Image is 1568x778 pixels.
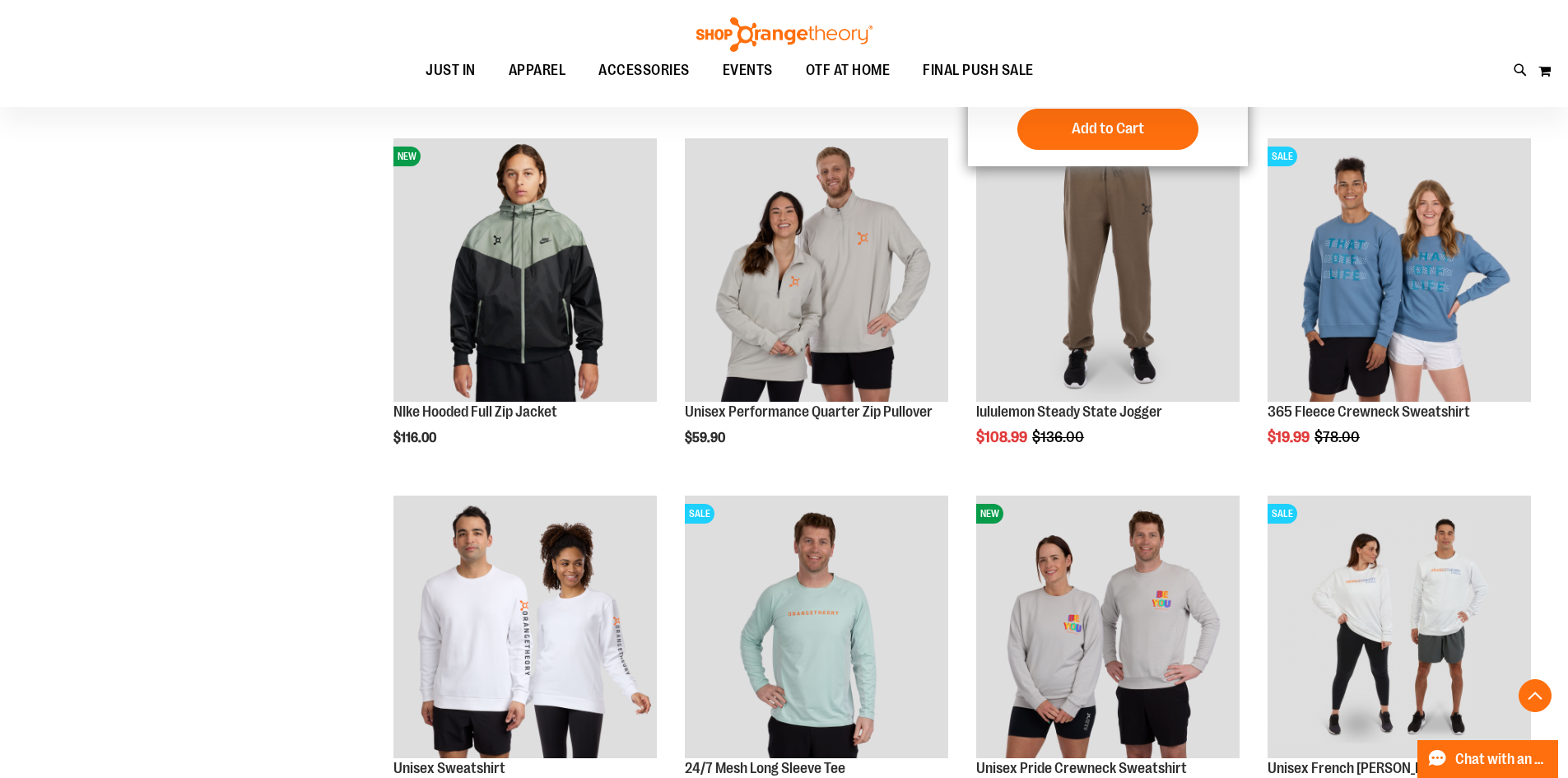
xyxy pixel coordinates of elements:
[685,496,948,762] a: Main Image of 1457095SALE
[1032,429,1086,445] span: $136.00
[976,138,1240,402] img: lululemon Steady State Jogger
[1455,752,1548,767] span: Chat with an Expert
[393,496,657,762] a: Unisex Sweatshirt
[706,52,789,90] a: EVENTS
[976,504,1003,524] span: NEW
[976,138,1240,404] a: lululemon Steady State JoggerSALE
[685,760,845,776] a: 24/7 Mesh Long Sleeve Tee
[426,52,476,89] span: JUST IN
[393,147,421,166] span: NEW
[923,52,1034,89] span: FINAL PUSH SALE
[1268,147,1297,166] span: SALE
[1268,429,1312,445] span: $19.99
[685,431,728,445] span: $59.90
[385,130,665,487] div: product
[1314,429,1362,445] span: $78.00
[393,431,439,445] span: $116.00
[1268,138,1531,404] a: 365 Fleece Crewneck SweatshirtSALE
[685,138,948,404] a: Unisex Performance Quarter Zip Pullover
[393,138,657,404] a: NIke Hooded Full Zip JacketNEW
[685,496,948,759] img: Main Image of 1457095
[1072,119,1144,137] span: Add to Cart
[1268,496,1531,759] img: Unisex French Terry Crewneck Sweatshirt primary image
[598,52,690,89] span: ACCESSORIES
[976,403,1162,420] a: lululemon Steady State Jogger
[1259,130,1539,487] div: product
[685,504,714,524] span: SALE
[409,52,492,90] a: JUST IN
[976,496,1240,759] img: Unisex Pride Crewneck Sweatshirt
[1268,138,1531,402] img: 365 Fleece Crewneck Sweatshirt
[685,403,933,420] a: Unisex Performance Quarter Zip Pullover
[1417,740,1559,778] button: Chat with an Expert
[1268,504,1297,524] span: SALE
[509,52,566,89] span: APPAREL
[976,496,1240,762] a: Unisex Pride Crewneck SweatshirtNEW
[393,496,657,759] img: Unisex Sweatshirt
[393,138,657,402] img: NIke Hooded Full Zip Jacket
[694,17,875,52] img: Shop Orangetheory
[789,52,907,90] a: OTF AT HOME
[1017,109,1198,150] button: Add to Cart
[1268,403,1470,420] a: 365 Fleece Crewneck Sweatshirt
[492,52,583,89] a: APPAREL
[968,130,1248,487] div: product
[1268,496,1531,762] a: Unisex French Terry Crewneck Sweatshirt primary imageSALE
[393,403,557,420] a: NIke Hooded Full Zip Jacket
[582,52,706,90] a: ACCESSORIES
[393,760,505,776] a: Unisex Sweatshirt
[1268,760,1525,776] a: Unisex French [PERSON_NAME] Sweatshirt
[906,52,1050,90] a: FINAL PUSH SALE
[1519,679,1552,712] button: Back To Top
[677,130,956,487] div: product
[976,760,1187,776] a: Unisex Pride Crewneck Sweatshirt
[976,429,1030,445] span: $108.99
[806,52,891,89] span: OTF AT HOME
[685,138,948,402] img: Unisex Performance Quarter Zip Pullover
[723,52,773,89] span: EVENTS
